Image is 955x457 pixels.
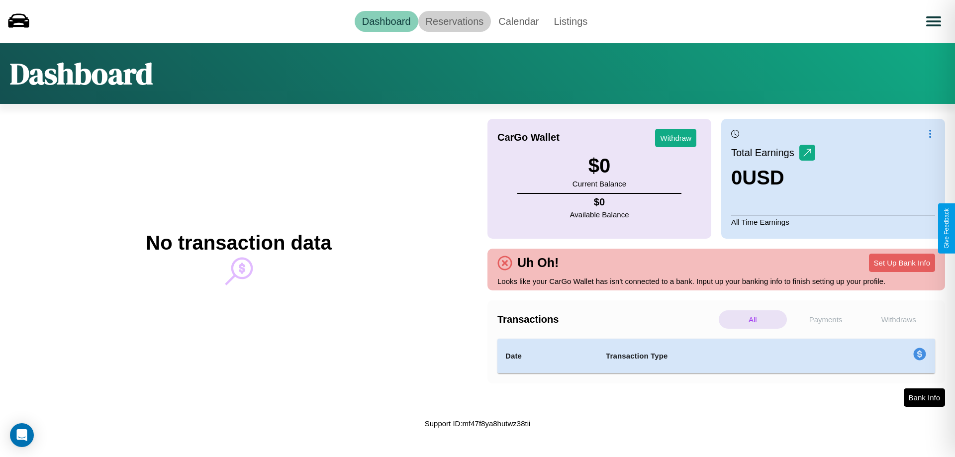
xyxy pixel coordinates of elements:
h4: Transactions [497,314,716,325]
h4: Date [505,350,590,362]
p: Withdraws [864,310,933,329]
div: Open Intercom Messenger [10,423,34,447]
button: Open menu [920,7,948,35]
div: Give Feedback [943,208,950,249]
a: Dashboard [355,11,418,32]
table: simple table [497,339,935,373]
p: Total Earnings [731,144,799,162]
h1: Dashboard [10,53,153,94]
p: Looks like your CarGo Wallet has isn't connected to a bank. Input up your banking info to finish ... [497,274,935,288]
h4: Transaction Type [606,350,832,362]
a: Calendar [491,11,546,32]
h4: CarGo Wallet [497,132,560,143]
button: Bank Info [904,388,945,407]
p: All [719,310,787,329]
h2: No transaction data [146,232,331,254]
p: Payments [792,310,860,329]
h4: Uh Oh! [512,256,564,270]
a: Listings [546,11,595,32]
p: Available Balance [570,208,629,221]
h3: 0 USD [731,167,815,189]
p: Current Balance [573,177,626,190]
p: All Time Earnings [731,215,935,229]
button: Withdraw [655,129,696,147]
h3: $ 0 [573,155,626,177]
button: Set Up Bank Info [869,254,935,272]
a: Reservations [418,11,491,32]
p: Support ID: mf47f8ya8hutwz38tii [425,417,531,430]
h4: $ 0 [570,196,629,208]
